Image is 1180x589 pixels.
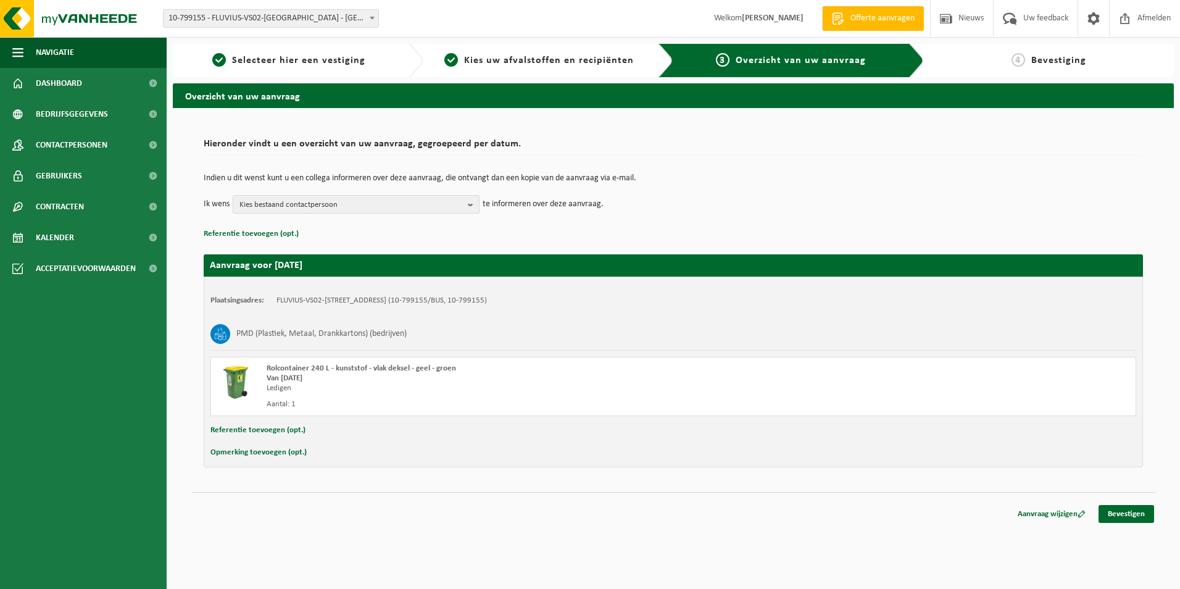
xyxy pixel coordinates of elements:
[204,226,299,242] button: Referentie toevoegen (opt.)
[1012,53,1025,67] span: 4
[36,222,74,253] span: Kalender
[236,324,407,344] h3: PMD (Plastiek, Metaal, Drankkartons) (bedrijven)
[163,9,379,28] span: 10-799155 - FLUVIUS-VS02-TORHOUT - TORHOUT
[444,53,458,67] span: 2
[204,195,230,214] p: Ik wens
[1099,505,1154,523] a: Bevestigen
[267,364,456,372] span: Rolcontainer 240 L - kunststof - vlak deksel - geel - groen
[210,296,264,304] strong: Plaatsingsadres:
[204,174,1143,183] p: Indien u dit wenst kunt u een collega informeren over deze aanvraag, die ontvangt dan een kopie v...
[464,56,634,65] span: Kies uw afvalstoffen en recipiënten
[210,261,302,270] strong: Aanvraag voor [DATE]
[36,68,82,99] span: Dashboard
[267,399,723,409] div: Aantal: 1
[430,53,649,68] a: 2Kies uw afvalstoffen en recipiënten
[233,195,480,214] button: Kies bestaand contactpersoon
[164,10,378,27] span: 10-799155 - FLUVIUS-VS02-TORHOUT - TORHOUT
[483,195,604,214] p: te informeren over deze aanvraag.
[1031,56,1086,65] span: Bevestiging
[742,14,804,23] strong: [PERSON_NAME]
[232,56,365,65] span: Selecteer hier een vestiging
[36,253,136,284] span: Acceptatievoorwaarden
[736,56,866,65] span: Overzicht van uw aanvraag
[847,12,918,25] span: Offerte aanvragen
[36,130,107,161] span: Contactpersonen
[1008,505,1095,523] a: Aanvraag wijzigen
[267,383,723,393] div: Ledigen
[822,6,924,31] a: Offerte aanvragen
[36,191,84,222] span: Contracten
[36,99,108,130] span: Bedrijfsgegevens
[217,364,254,401] img: WB-0240-HPE-GN-50.png
[276,296,487,306] td: FLUVIUS-VS02-[STREET_ADDRESS] (10-799155/BUS, 10-799155)
[239,196,463,214] span: Kies bestaand contactpersoon
[210,422,305,438] button: Referentie toevoegen (opt.)
[210,445,307,461] button: Opmerking toevoegen (opt.)
[36,37,74,68] span: Navigatie
[716,53,729,67] span: 3
[173,83,1174,107] h2: Overzicht van uw aanvraag
[267,374,302,382] strong: Van [DATE]
[179,53,399,68] a: 1Selecteer hier een vestiging
[212,53,226,67] span: 1
[36,161,82,191] span: Gebruikers
[204,139,1143,156] h2: Hieronder vindt u een overzicht van uw aanvraag, gegroepeerd per datum.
